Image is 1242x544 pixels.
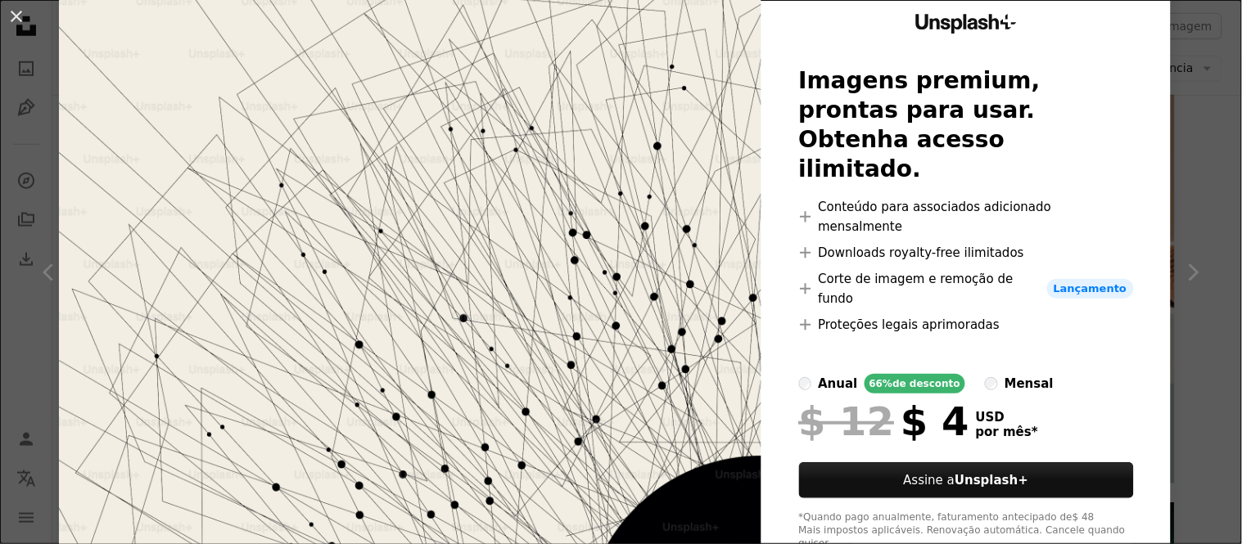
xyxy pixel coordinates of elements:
li: Downloads royalty-free ilimitados [799,243,1134,263]
input: mensal [985,377,998,390]
h2: Imagens premium, prontas para usar. Obtenha acesso ilimitado. [799,66,1134,184]
span: Lançamento [1047,279,1134,299]
li: Conteúdo para associados adicionado mensalmente [799,197,1134,236]
span: por mês * [976,425,1038,439]
li: Corte de imagem e remoção de fundo [799,269,1134,308]
button: Assine aUnsplash+ [799,462,1134,498]
div: 66% de desconto [865,374,965,393]
span: USD [976,410,1038,425]
div: anual [818,374,857,393]
strong: Unsplash+ [955,473,1028,488]
div: mensal [1005,374,1054,393]
li: Proteções legais aprimoradas [799,315,1134,335]
div: $ 4 [799,400,969,443]
span: $ 12 [799,400,895,443]
input: anual66%de desconto [799,377,812,390]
